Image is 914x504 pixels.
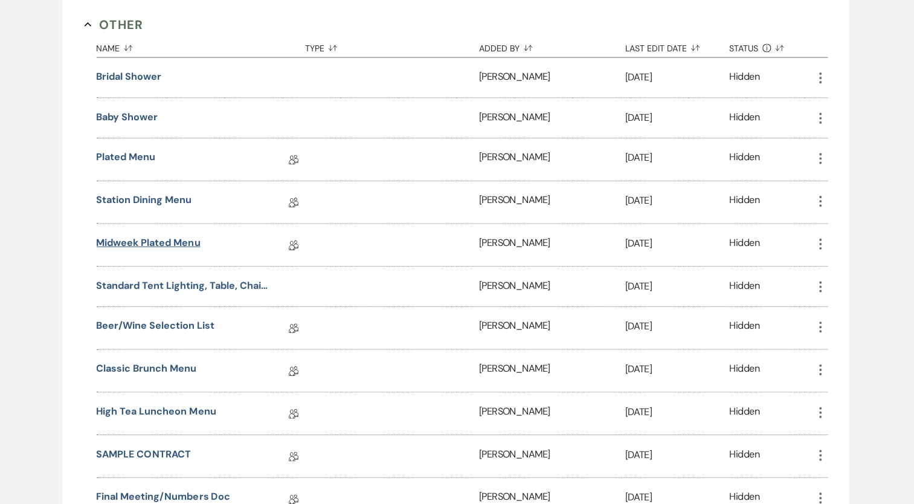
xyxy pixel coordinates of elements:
div: Hidden [728,320,758,339]
div: Hidden [728,196,758,215]
span: Status [728,48,757,57]
a: Classic Brunch Menu [101,363,201,381]
button: Other [89,21,148,39]
a: Plated Menu [101,153,160,172]
div: [PERSON_NAME] [480,142,624,184]
div: Hidden [728,280,758,297]
p: [DATE] [625,114,728,129]
p: [DATE] [625,74,728,89]
div: Hidden [728,363,758,381]
a: High Tea Luncheon Menu [101,405,220,424]
a: Beer/Wine Selection List [101,320,219,339]
div: [PERSON_NAME] [480,436,624,477]
div: [PERSON_NAME] [480,184,624,226]
p: [DATE] [625,363,728,378]
div: Hidden [728,447,758,466]
div: Hidden [728,153,758,172]
p: [DATE] [625,196,728,212]
div: [PERSON_NAME] [480,269,624,308]
div: [PERSON_NAME] [480,227,624,268]
div: [PERSON_NAME] [480,62,624,102]
button: Name [101,39,308,62]
p: [DATE] [625,447,728,463]
p: [DATE] [625,405,728,421]
div: [PERSON_NAME] [480,102,624,141]
p: [DATE] [625,280,728,296]
button: Type [307,39,480,62]
a: Midweek Plated Menu [101,238,204,257]
button: Standard Tent Lighting, Table, Chair & Linens [101,280,274,295]
p: [DATE] [625,238,728,254]
div: Hidden [728,114,758,130]
button: Last Edit Date [625,39,728,62]
button: Added By [480,39,624,62]
div: [PERSON_NAME] [480,309,624,351]
button: Status [728,39,811,62]
a: Station Dining Menu [101,196,196,215]
div: Hidden [728,74,758,90]
p: [DATE] [625,153,728,169]
p: [DATE] [625,320,728,336]
div: [PERSON_NAME] [480,393,624,435]
div: [PERSON_NAME] [480,351,624,393]
a: SAMPLE CONTRACT [101,447,195,466]
button: Bridal Shower [101,74,166,88]
div: Hidden [728,238,758,257]
div: Hidden [728,405,758,424]
button: Baby Shower [101,114,163,128]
